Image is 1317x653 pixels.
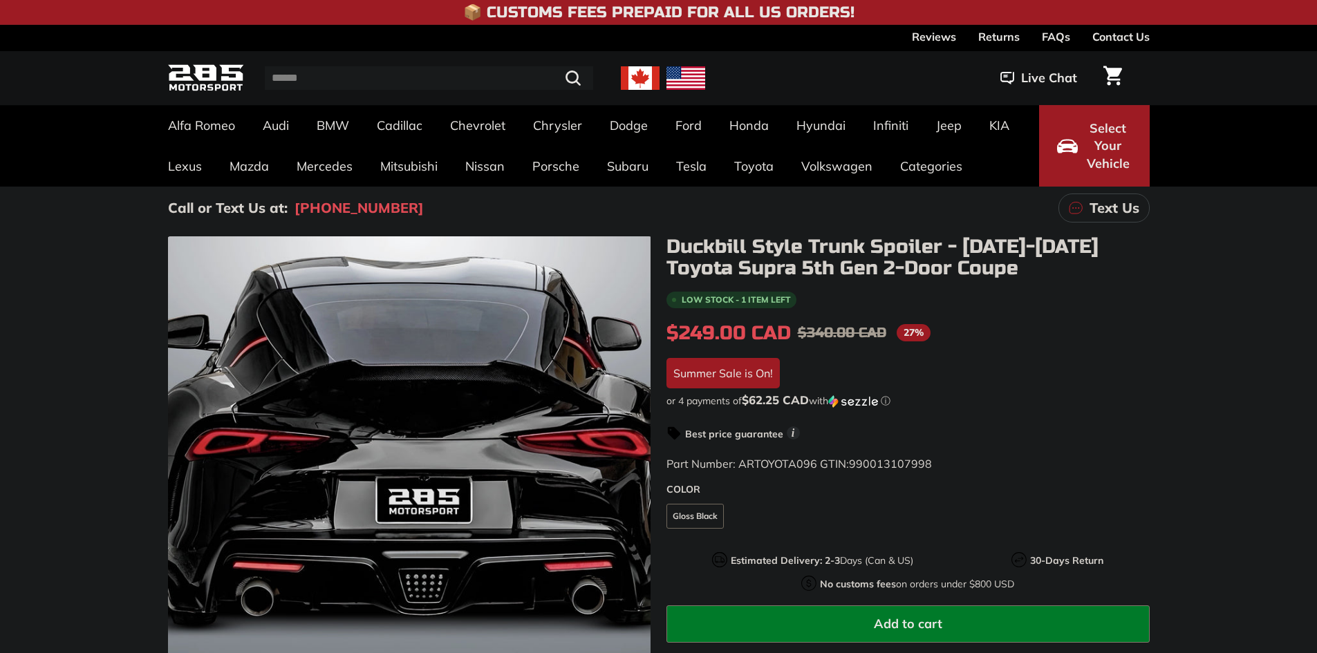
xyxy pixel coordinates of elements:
a: Porsche [519,146,593,187]
a: Tesla [662,146,720,187]
button: Add to cart [666,605,1150,643]
strong: Best price guarantee [685,428,783,440]
span: $249.00 CAD [666,321,791,345]
a: Chrysler [519,105,596,146]
input: Search [265,66,593,90]
div: Summer Sale is On! [666,358,780,388]
p: Call or Text Us at: [168,198,288,218]
strong: Estimated Delivery: 2-3 [731,554,840,567]
a: Text Us [1058,193,1150,223]
a: Mercedes [283,146,366,187]
label: COLOR [666,482,1150,497]
p: Text Us [1090,198,1139,218]
a: Categories [886,146,976,187]
h1: Duckbill Style Trunk Spoiler - [DATE]-[DATE] Toyota Supra 5th Gen 2-Door Coupe [666,236,1150,279]
span: Low stock - 1 item left [682,296,791,304]
a: KIA [975,105,1023,146]
a: Ford [662,105,716,146]
span: Select Your Vehicle [1085,120,1132,173]
a: Contact Us [1092,25,1150,48]
a: Honda [716,105,783,146]
a: Mitsubishi [366,146,451,187]
p: on orders under $800 USD [820,577,1014,592]
a: Returns [978,25,1020,48]
h4: 📦 Customs Fees Prepaid for All US Orders! [463,4,854,21]
span: Part Number: ARTOYOTA096 GTIN: [666,457,932,471]
a: Dodge [596,105,662,146]
a: BMW [303,105,363,146]
span: $340.00 CAD [798,324,886,341]
a: Toyota [720,146,787,187]
img: Sezzle [828,395,878,408]
a: Nissan [451,146,519,187]
span: $62.25 CAD [742,392,809,407]
a: Volkswagen [787,146,886,187]
a: [PHONE_NUMBER] [295,198,424,218]
span: i [787,426,800,439]
a: Alfa Romeo [154,105,249,146]
a: Jeep [922,105,975,146]
strong: 30-Days Return [1030,554,1103,567]
span: 990013107998 [849,457,932,471]
a: Audi [249,105,303,146]
button: Live Chat [982,61,1095,95]
a: Subaru [593,146,662,187]
div: or 4 payments of$62.25 CADwithSezzle Click to learn more about Sezzle [666,394,1150,408]
a: Hyundai [783,105,859,146]
span: Add to cart [874,616,942,632]
strong: No customs fees [820,578,896,590]
span: Live Chat [1021,69,1077,87]
p: Days (Can & US) [731,553,913,568]
a: Chevrolet [436,105,519,146]
img: Logo_285_Motorsport_areodynamics_components [168,62,244,95]
a: Lexus [154,146,216,187]
a: Reviews [912,25,956,48]
div: or 4 payments of with [666,394,1150,408]
a: Infiniti [859,105,922,146]
a: Cadillac [363,105,436,146]
a: Mazda [216,146,283,187]
span: 27% [897,324,931,341]
a: Cart [1095,55,1130,102]
a: FAQs [1042,25,1070,48]
button: Select Your Vehicle [1039,105,1150,187]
